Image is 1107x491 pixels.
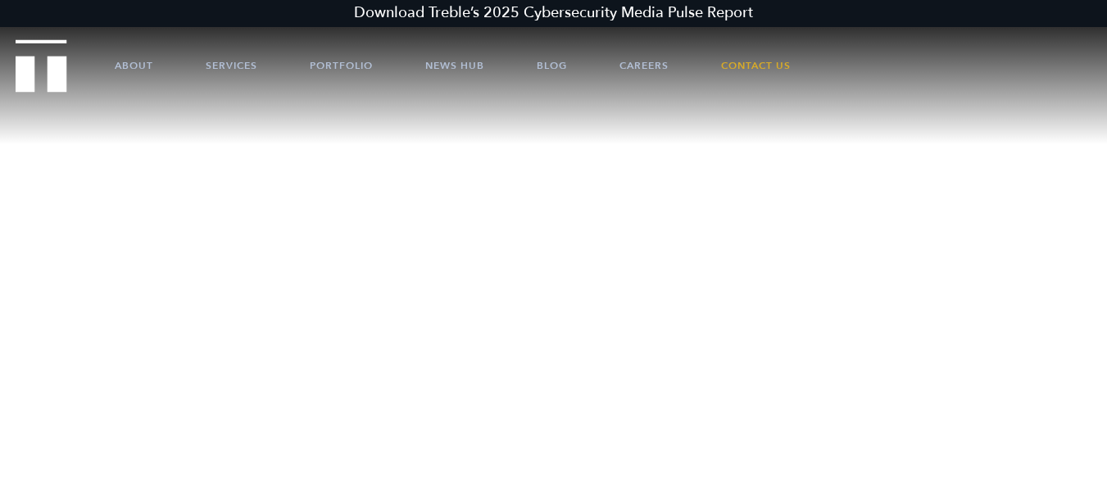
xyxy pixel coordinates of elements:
[16,39,67,92] img: Treble logo
[721,41,791,90] a: Contact Us
[537,41,567,90] a: Blog
[310,41,373,90] a: Portfolio
[619,41,669,90] a: Careers
[425,41,484,90] a: News Hub
[206,41,257,90] a: Services
[115,41,153,90] a: About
